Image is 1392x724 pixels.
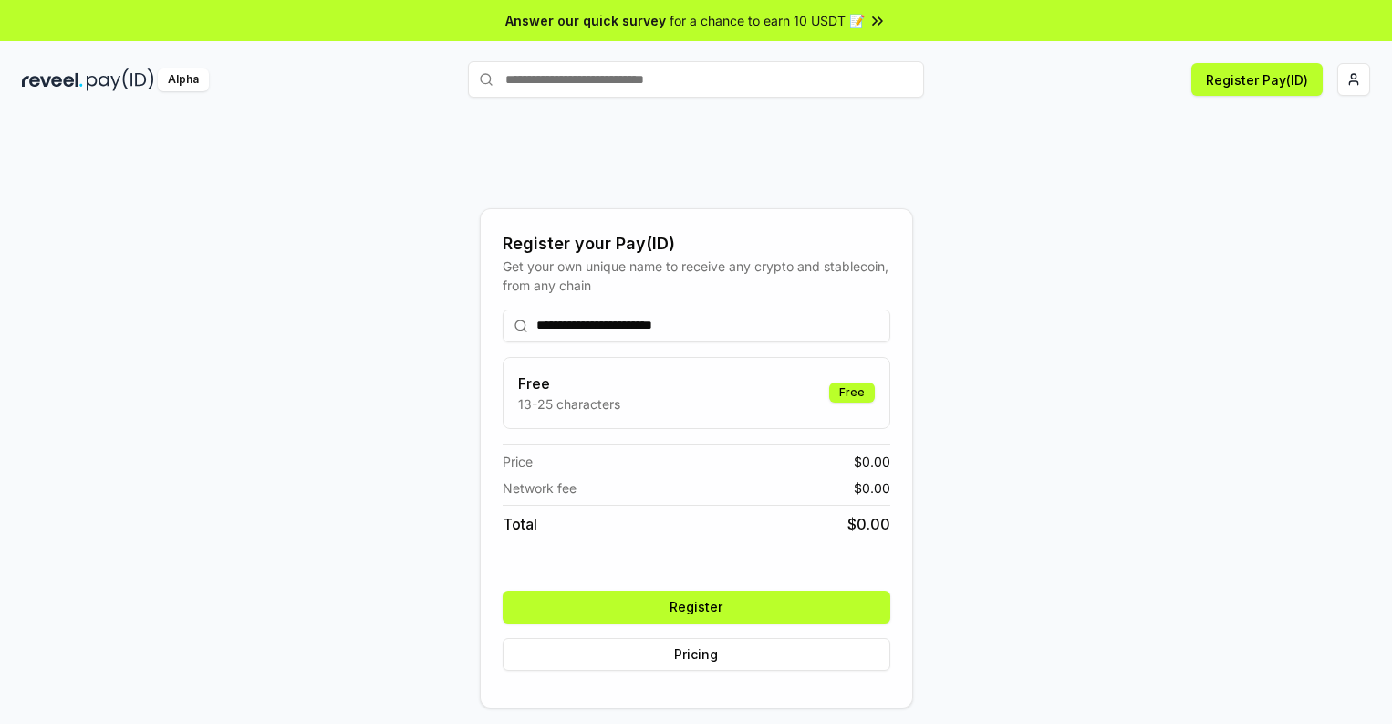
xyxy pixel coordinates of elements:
[503,591,890,624] button: Register
[503,257,890,295] div: Get your own unique name to receive any crypto and stablecoin, from any chain
[503,513,537,535] span: Total
[518,394,620,414] p: 13-25 characters
[670,11,865,30] span: for a chance to earn 10 USDT 📝
[87,68,154,91] img: pay_id
[847,513,890,535] span: $ 0.00
[22,68,83,91] img: reveel_dark
[503,231,890,257] div: Register your Pay(ID)
[1191,63,1323,96] button: Register Pay(ID)
[829,383,875,403] div: Free
[854,478,890,498] span: $ 0.00
[854,452,890,471] span: $ 0.00
[503,638,890,671] button: Pricing
[505,11,666,30] span: Answer our quick survey
[503,452,533,471] span: Price
[518,372,620,394] h3: Free
[158,68,209,91] div: Alpha
[503,478,577,498] span: Network fee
